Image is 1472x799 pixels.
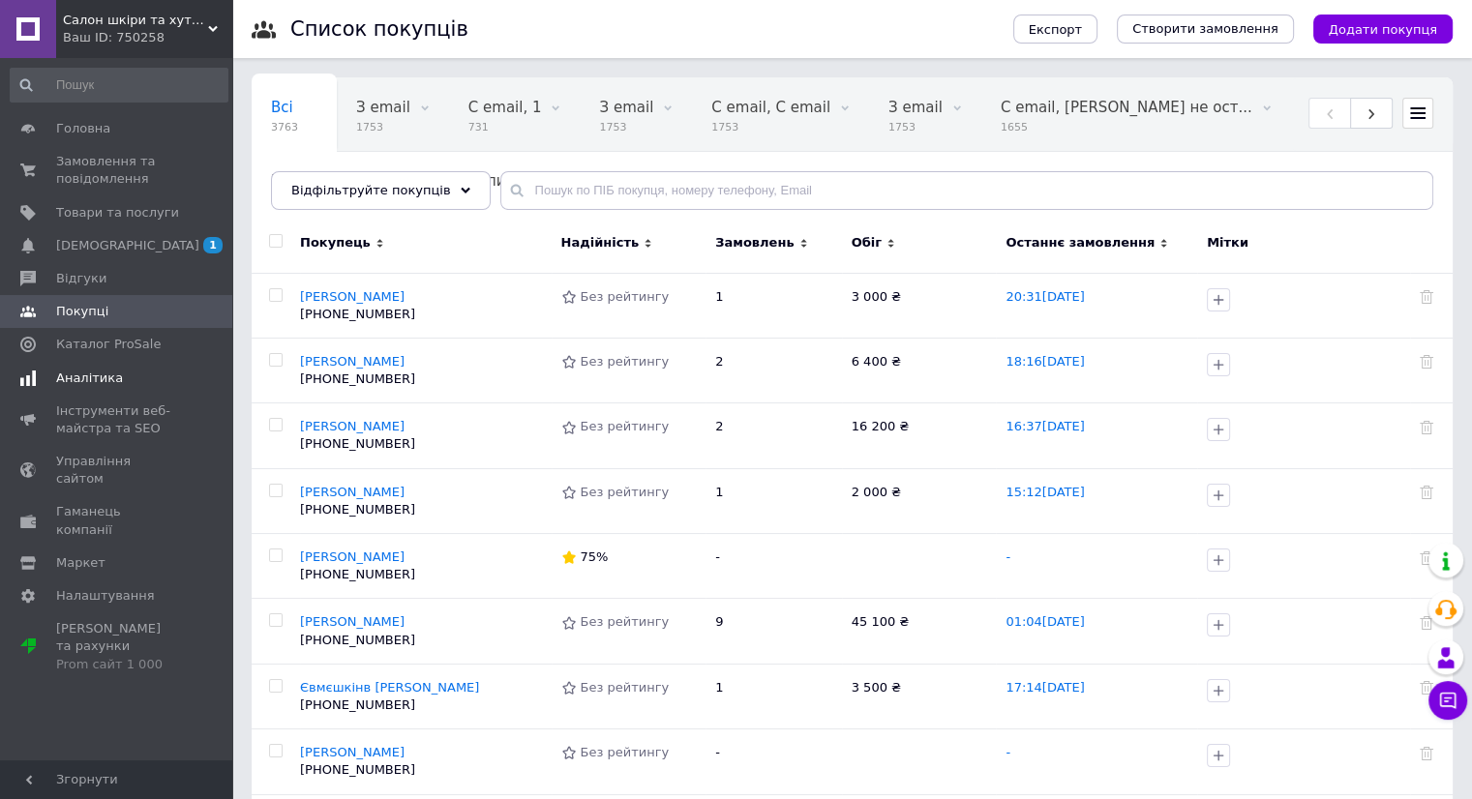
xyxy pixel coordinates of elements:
h1: Список покупців [290,17,468,41]
a: [PERSON_NAME] [300,289,405,304]
button: Додати покупця [1313,15,1453,44]
a: Створити замовлення [1117,15,1294,44]
span: C email, 1 [468,99,542,116]
span: Експорт [1029,22,1083,37]
div: Видалити [1420,744,1433,761]
div: C email, Клиент не оставил отзыв о компании [981,78,1291,152]
span: 2 [715,419,723,433]
input: Пошук [10,68,228,103]
div: Видалити [1420,548,1433,566]
a: [PERSON_NAME] [300,485,405,499]
div: 45 100 ₴ [852,613,987,631]
a: 16:37[DATE] [1006,419,1084,433]
span: 1753 [711,120,830,134]
span: Відфільтруйте покупців [291,183,451,197]
a: - [1006,549,1010,564]
span: C email, [PERSON_NAME] не ост... [1001,99,1252,116]
span: [PHONE_NUMBER] [300,502,415,517]
div: Ваш ID: 750258 [63,29,232,46]
span: 1655 [1001,120,1252,134]
a: [PERSON_NAME] [300,419,405,433]
span: Головна [56,120,110,137]
span: 2 [715,354,723,369]
div: Видалити [1420,484,1433,501]
span: 1753 [888,120,943,134]
span: Додати покупця [1329,22,1437,37]
span: Аналітика [56,370,123,387]
input: Пошук по ПІБ покупця, номеру телефону, Email [500,171,1433,210]
span: Інструменти веб-майстра та SEO [56,402,179,437]
span: 1 [715,680,723,695]
span: 3763 [271,120,298,134]
span: Маркет [56,554,105,572]
span: [PERSON_NAME] та рахунки [56,620,179,673]
a: [PERSON_NAME] [300,745,405,759]
a: [PERSON_NAME] [300,354,405,369]
button: Експорт [1013,15,1098,44]
div: Видалити [1420,679,1433,696]
span: Останнє замовлення [1006,234,1155,252]
a: 18:16[DATE] [1006,354,1084,369]
span: З email [599,99,653,116]
a: Євмєшкінв [PERSON_NAME] [300,680,479,695]
span: [PHONE_NUMBER] [300,436,415,451]
span: З email [888,99,943,116]
span: Покупець [300,234,371,252]
a: [PERSON_NAME] [300,549,405,564]
span: 75% [581,549,609,564]
span: Без рейтингу [581,485,670,499]
span: [PERSON_NAME] писал сообщение... [361,172,635,190]
td: - [706,534,841,599]
span: Управління сайтом [56,453,179,488]
span: [PHONE_NUMBER] [300,762,415,777]
span: Надійність [561,234,640,252]
div: Видалити [1420,353,1433,370]
span: Без рейтингу [581,419,670,433]
span: 9 [715,614,723,629]
div: Видалити [1420,613,1433,631]
span: 1 [715,289,723,304]
span: Без рейтингу [581,289,670,304]
span: Замовлень [715,234,794,252]
div: 2 000 ₴ [852,484,987,501]
span: Створити замовлення [1132,20,1278,38]
span: Мітки [1207,235,1248,250]
a: 01:04[DATE] [1006,614,1084,629]
a: 15:12[DATE] [1006,485,1084,499]
div: 3 000 ₴ [852,288,987,306]
span: Товари та послуги [56,204,179,222]
span: C email, C email [711,99,830,116]
span: [PHONE_NUMBER] [300,371,415,386]
span: 452 [361,193,635,208]
a: 17:14[DATE] [1006,680,1084,695]
span: Без рейтингу [581,745,670,759]
span: [PHONE_NUMBER] [300,697,415,712]
span: Налаштування [56,587,155,605]
span: 1 [203,237,223,253]
span: [PHONE_NUMBER] [300,633,415,647]
span: [PHONE_NUMBER] [300,567,415,581]
span: 731 [468,120,542,134]
span: Без рейтингу [581,354,670,369]
div: Prom сайт 1 000 [56,656,179,673]
span: [DEMOGRAPHIC_DATA] [56,237,199,254]
span: З email [356,99,410,116]
span: Покупці [56,303,108,320]
div: 16 200 ₴ [852,418,987,435]
td: - [706,729,841,794]
span: Обіг [852,234,882,252]
div: Клиент писал сообщение, Клиент писал сообщение [342,152,674,225]
div: Видалити [1420,418,1433,435]
span: Без рейтингу [581,680,670,695]
a: [PERSON_NAME] [300,614,405,629]
span: Відгуки [56,270,106,287]
span: 1753 [599,120,653,134]
a: 20:31[DATE] [1006,289,1084,304]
